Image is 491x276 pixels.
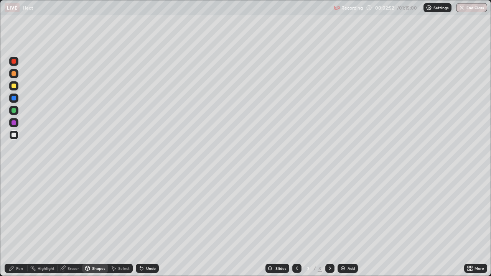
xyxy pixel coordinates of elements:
div: 3 [318,265,322,272]
div: More [475,266,484,270]
div: Eraser [68,266,79,270]
p: LIVE [7,5,17,11]
div: Pen [16,266,23,270]
div: Add [348,266,355,270]
div: 3 [305,266,312,271]
div: Shapes [92,266,105,270]
img: recording.375f2c34.svg [334,5,340,11]
div: Select [118,266,130,270]
div: / [314,266,316,271]
img: add-slide-button [340,265,346,271]
p: Recording [341,5,363,11]
p: Settings [433,6,448,10]
div: Slides [275,266,286,270]
img: end-class-cross [459,5,465,11]
p: Heat [23,5,33,11]
div: Undo [146,266,156,270]
div: Highlight [38,266,54,270]
button: End Class [456,3,487,12]
img: class-settings-icons [426,5,432,11]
